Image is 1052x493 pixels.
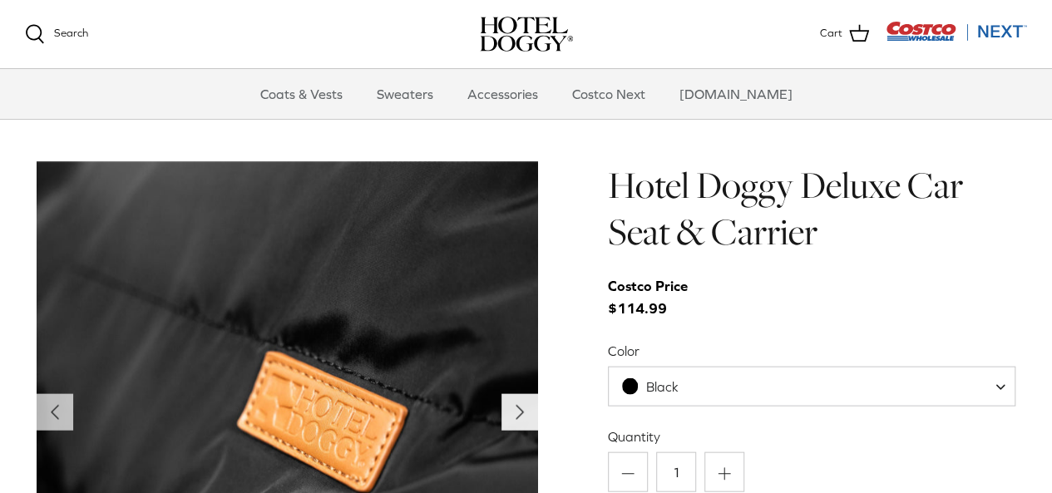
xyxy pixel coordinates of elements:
label: Color [608,342,1015,360]
span: Black [609,378,712,396]
a: Visit Costco Next [886,32,1027,44]
a: Costco Next [557,69,660,119]
img: Costco Next [886,21,1027,42]
h1: Hotel Doggy Deluxe Car Seat & Carrier [608,162,1015,256]
div: Costco Price [608,275,688,298]
input: Quantity [656,452,696,492]
a: hoteldoggy.com hoteldoggycom [480,17,573,52]
a: Cart [820,23,869,45]
a: Search [25,24,88,44]
img: hoteldoggycom [480,17,573,52]
span: Black [646,379,679,394]
button: Previous [37,394,73,431]
span: Search [54,27,88,39]
span: $114.99 [608,275,704,320]
button: Next [501,394,538,431]
a: Coats & Vests [245,69,358,119]
a: [DOMAIN_NAME] [664,69,808,119]
span: Black [608,367,1015,407]
a: Accessories [452,69,553,119]
span: Cart [820,25,842,42]
a: Sweaters [362,69,448,119]
label: Quantity [608,427,1015,446]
